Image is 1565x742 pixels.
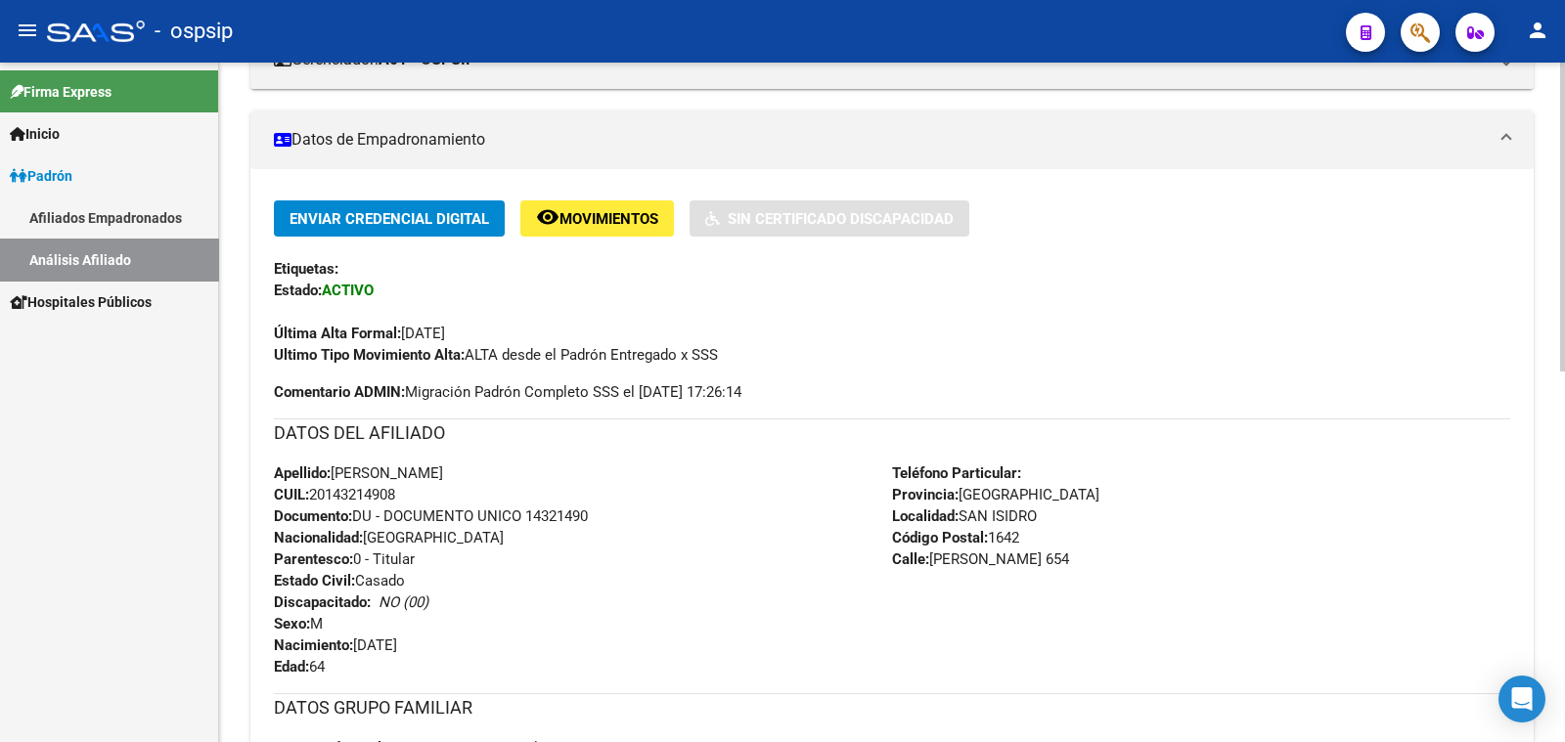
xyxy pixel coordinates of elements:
button: Movimientos [520,200,674,237]
strong: ACTIVO [322,282,374,299]
span: Inicio [10,123,60,145]
strong: Apellido: [274,464,331,482]
span: [GEOGRAPHIC_DATA] [274,529,504,546]
span: Padrón [10,165,72,187]
button: Enviar Credencial Digital [274,200,505,237]
strong: Nacimiento: [274,636,353,654]
span: DU - DOCUMENTO UNICO 14321490 [274,507,588,525]
span: - ospsip [155,10,233,53]
h3: DATOS DEL AFILIADO [274,419,1510,447]
span: 64 [274,658,325,676]
strong: Ultimo Tipo Movimiento Alta: [274,346,465,364]
span: Hospitales Públicos [10,291,152,313]
span: 1642 [892,529,1019,546]
strong: CUIL: [274,486,309,503]
span: [PERSON_NAME] [274,464,443,482]
mat-expansion-panel-header: Datos de Empadronamiento [250,110,1534,169]
span: Firma Express [10,81,112,103]
mat-icon: remove_red_eye [536,205,559,229]
span: M [274,615,323,633]
strong: Última Alta Formal: [274,325,401,342]
span: Sin Certificado Discapacidad [728,210,954,228]
strong: Etiquetas: [274,260,338,278]
span: Movimientos [559,210,658,228]
span: Casado [274,572,405,589]
strong: Edad: [274,658,309,676]
span: Enviar Credencial Digital [290,210,489,228]
strong: Estado: [274,282,322,299]
strong: Estado Civil: [274,572,355,589]
span: [DATE] [274,636,397,654]
mat-icon: menu [16,19,39,42]
mat-icon: person [1526,19,1549,42]
strong: Nacionalidad: [274,529,363,546]
span: 20143214908 [274,486,395,503]
h3: DATOS GRUPO FAMILIAR [274,694,1510,721]
strong: Teléfono Particular: [892,464,1021,482]
span: [DATE] [274,325,445,342]
strong: Sexo: [274,615,310,633]
span: SAN ISIDRO [892,507,1037,525]
span: [GEOGRAPHIC_DATA] [892,486,1099,503]
strong: Comentario ADMIN: [274,383,405,401]
strong: Discapacitado: [274,593,371,611]
span: [PERSON_NAME] 654 [892,550,1069,568]
span: ALTA desde el Padrón Entregado x SSS [274,346,718,364]
i: NO (00) [379,593,428,611]
button: Sin Certificado Discapacidad [690,200,969,237]
strong: Documento: [274,507,352,525]
strong: Parentesco: [274,550,353,568]
span: 0 - Titular [274,550,415,568]
strong: Código Postal: [892,529,988,546]
mat-panel-title: Datos de Empadronamiento [274,129,1487,151]
strong: Provincia: [892,486,959,503]
strong: Calle: [892,550,929,568]
div: Open Intercom Messenger [1498,676,1545,722]
strong: Localidad: [892,507,959,525]
span: Migración Padrón Completo SSS el [DATE] 17:26:14 [274,381,741,403]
